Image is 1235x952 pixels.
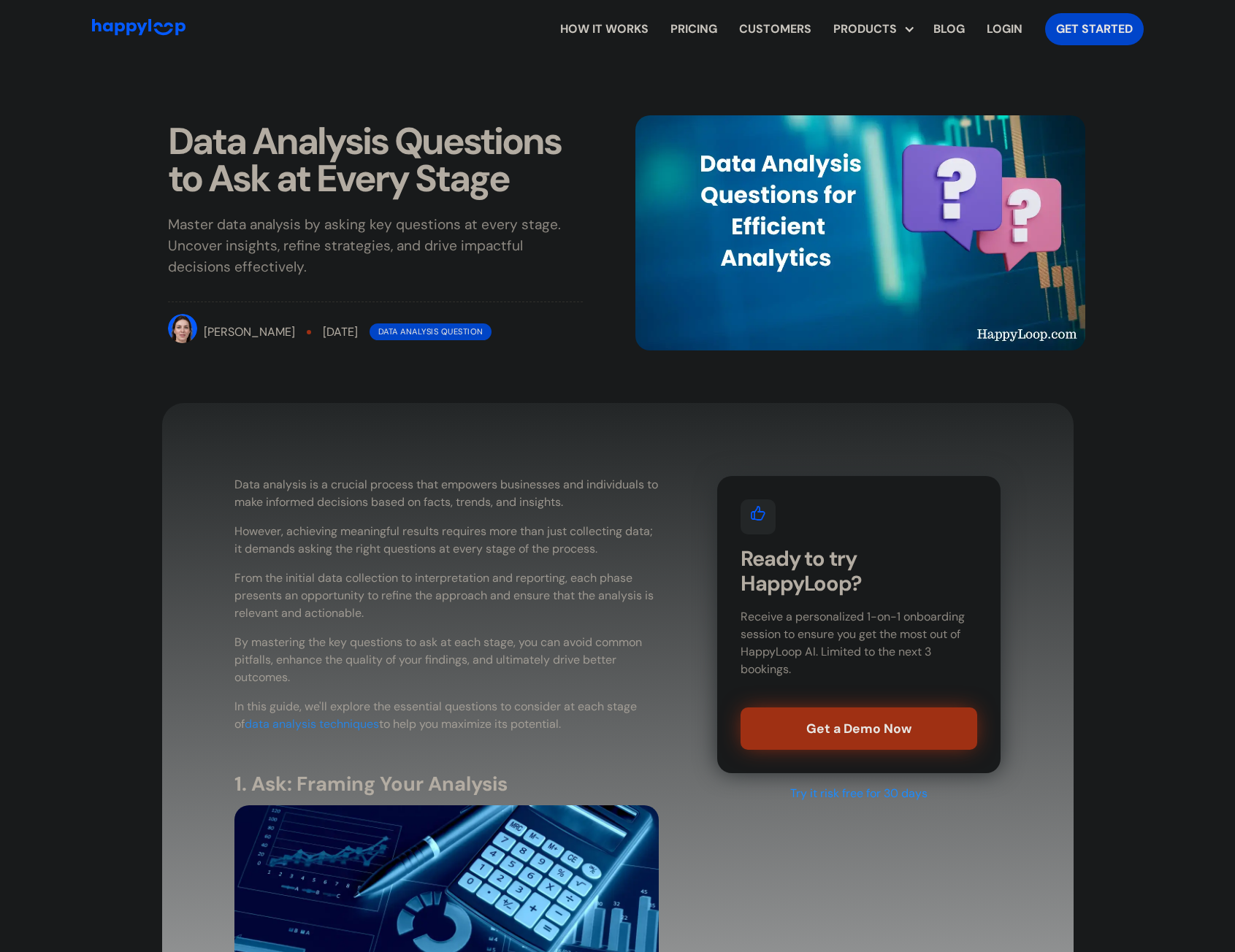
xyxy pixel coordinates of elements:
div: Data Analysis Question [370,323,491,340]
a: Log in to your HappyLoop account [976,6,1033,53]
p: However, achieving meaningful results requires more than just collecting data; it demands asking ... [234,523,659,558]
div: PRODUCTS [833,6,922,53]
p: ‍ [234,745,659,762]
p: By mastering the key questions to ask at each stage, you can avoid common pitfalls, enhance the q... [234,634,659,686]
a: Get a Demo Now [741,707,976,750]
div: [DATE] [323,323,358,341]
div: Explore HappyLoop use cases [822,6,922,53]
h2: Ready to try HappyLoop? [741,546,976,596]
img: HappyLoop Logo [92,19,186,36]
div: PRODUCTS [822,20,908,38]
a: Visit the HappyLoop blog for insights [922,6,976,53]
div: [PERSON_NAME] [204,323,295,341]
div: Try it risk free for 30 days [790,785,928,802]
a: Learn how HappyLoop works [728,6,822,53]
h1: Data Analysis Questions to Ask at Every Stage [168,123,583,197]
p: Data analysis is a crucial process that empowers businesses and individuals to make informed deci... [234,476,659,511]
p: Receive a personalized 1-on-1 onboarding session to ensure you get the most out of HappyLoop AI. ... [741,608,976,678]
p: In this guide, we'll explore the essential questions to consider at each stage of to help you max... [234,698,659,733]
p: Master data analysis by asking key questions at every stage. Uncover insights, refine strategies,... [168,215,583,277]
a: Learn how HappyLoop works [549,6,659,53]
a: Get started with HappyLoop [1045,13,1144,45]
a: Go to Home Page [92,19,186,39]
strong: 1. Ask: Framing Your Analysis [234,771,508,796]
p: From the initial data collection to interpretation and reporting, each phase presents an opportun... [234,569,659,622]
a: View HappyLoop pricing plans [659,6,728,53]
a: data analysis techniques [245,716,379,732]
